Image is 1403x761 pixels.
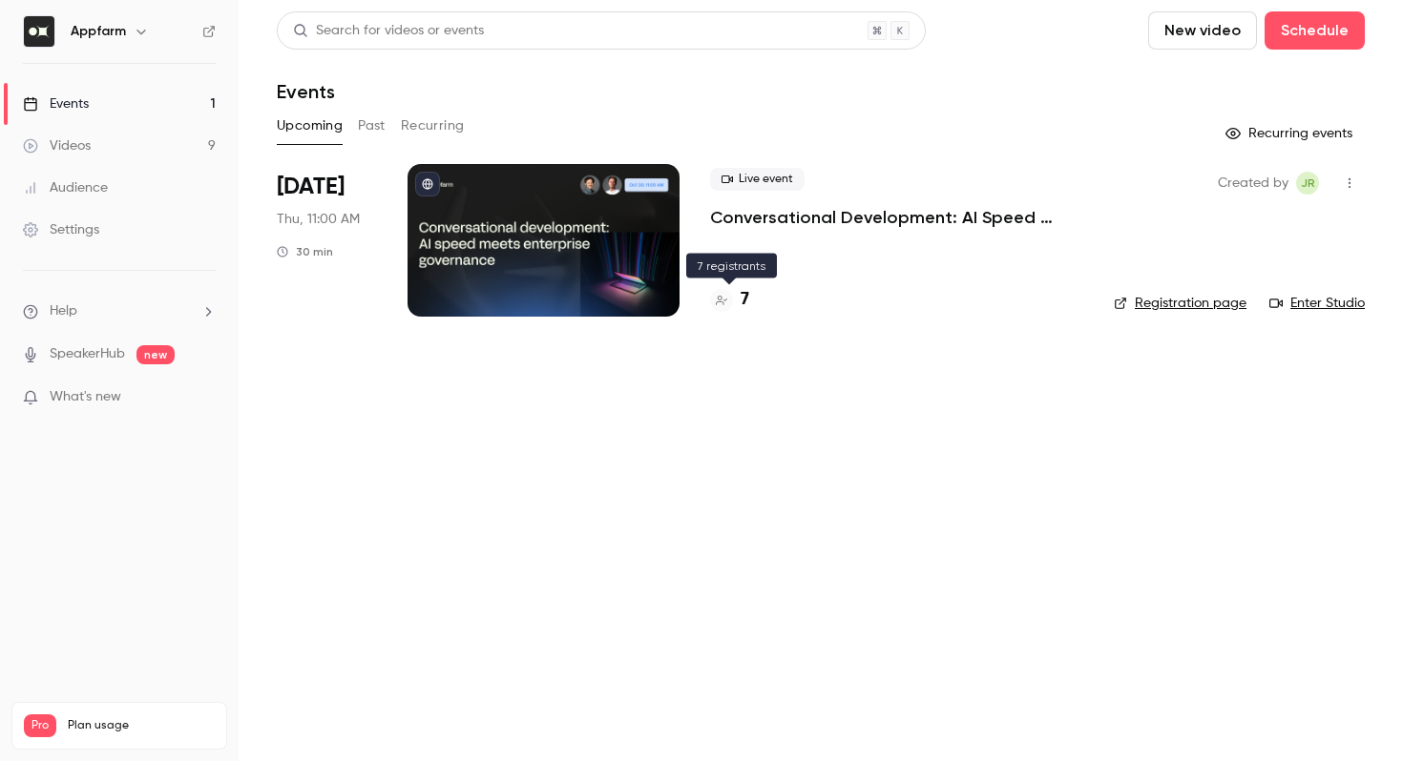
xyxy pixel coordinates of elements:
[23,94,89,113] div: Events
[277,210,360,229] span: Thu, 11:00 AM
[741,287,749,313] h4: 7
[277,172,345,202] span: [DATE]
[50,387,121,407] span: What's new
[1296,172,1319,195] span: Julie Remen
[23,136,91,155] div: Videos
[710,168,805,191] span: Live event
[277,164,377,317] div: Oct 30 Thu, 11:00 AM (Europe/Oslo)
[71,22,126,41] h6: Appfarm
[23,178,108,197] div: Audience
[277,244,333,259] div: 30 min
[293,21,484,41] div: Search for videos or events
[24,16,54,47] img: Appfarm
[23,301,216,321] li: help-dropdown-opener
[710,287,749,313] a: 7
[1148,11,1257,50] button: New video
[401,111,465,141] button: Recurring
[1218,172,1288,195] span: Created by
[277,80,335,103] h1: Events
[358,111,386,141] button: Past
[1217,118,1365,149] button: Recurring events
[277,111,343,141] button: Upcoming
[1265,11,1365,50] button: Schedule
[50,344,125,364] a: SpeakerHub
[193,389,216,406] iframe: Noticeable Trigger
[710,206,1083,229] a: Conversational Development: AI Speed Meets Enterprise Governance
[136,345,175,364] span: new
[1301,172,1315,195] span: JR
[1114,294,1246,313] a: Registration page
[23,220,99,239] div: Settings
[68,718,215,733] span: Plan usage
[1269,294,1365,313] a: Enter Studio
[50,301,77,321] span: Help
[24,714,56,737] span: Pro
